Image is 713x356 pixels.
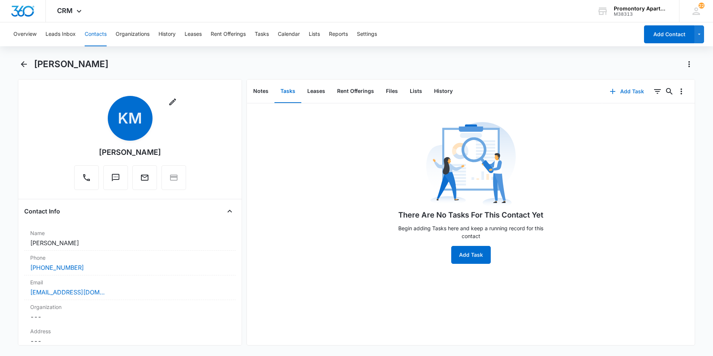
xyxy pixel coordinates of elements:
[278,22,300,46] button: Calendar
[30,238,230,247] dd: [PERSON_NAME]
[30,327,230,335] label: Address
[644,25,694,43] button: Add Contact
[675,85,687,97] button: Overflow Menu
[34,59,109,70] h1: [PERSON_NAME]
[398,209,543,221] h1: There Are No Tasks For This Contact Yet
[24,300,236,324] div: Organization---
[247,80,274,103] button: Notes
[404,80,428,103] button: Lists
[30,337,230,346] dd: ---
[698,3,704,9] span: 22
[309,22,320,46] button: Lists
[614,12,668,17] div: account id
[614,6,668,12] div: account name
[30,312,230,321] dd: ---
[24,275,236,300] div: Email[EMAIL_ADDRESS][DOMAIN_NAME]
[116,22,150,46] button: Organizations
[698,3,704,9] div: notifications count
[103,177,128,183] a: Text
[13,22,37,46] button: Overview
[683,58,695,70] button: Actions
[74,177,99,183] a: Call
[30,229,230,237] label: Name
[74,165,99,190] button: Call
[85,22,107,46] button: Contacts
[30,288,105,297] a: [EMAIL_ADDRESS][DOMAIN_NAME]
[224,205,236,217] button: Close
[426,120,516,209] img: No Data
[393,224,549,240] p: Begin adding Tasks here and keep a running record for this contact
[274,80,301,103] button: Tasks
[331,80,380,103] button: Rent Offerings
[211,22,246,46] button: Rent Offerings
[255,22,269,46] button: Tasks
[57,7,73,15] span: CRM
[428,80,459,103] button: History
[24,324,236,349] div: Address---
[380,80,404,103] button: Files
[132,177,157,183] a: Email
[30,254,230,262] label: Phone
[24,226,236,251] div: Name[PERSON_NAME]
[30,303,230,311] label: Organization
[24,207,60,216] h4: Contact Info
[108,96,153,141] span: KM
[24,251,236,275] div: Phone[PHONE_NUMBER]
[30,278,230,286] label: Email
[18,58,29,70] button: Back
[132,165,157,190] button: Email
[103,165,128,190] button: Text
[651,85,663,97] button: Filters
[602,82,651,100] button: Add Task
[99,147,161,158] div: [PERSON_NAME]
[301,80,331,103] button: Leases
[451,246,491,264] button: Add Task
[30,263,84,272] a: [PHONE_NUMBER]
[663,85,675,97] button: Search...
[357,22,377,46] button: Settings
[329,22,348,46] button: Reports
[185,22,202,46] button: Leases
[45,22,76,46] button: Leads Inbox
[158,22,176,46] button: History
